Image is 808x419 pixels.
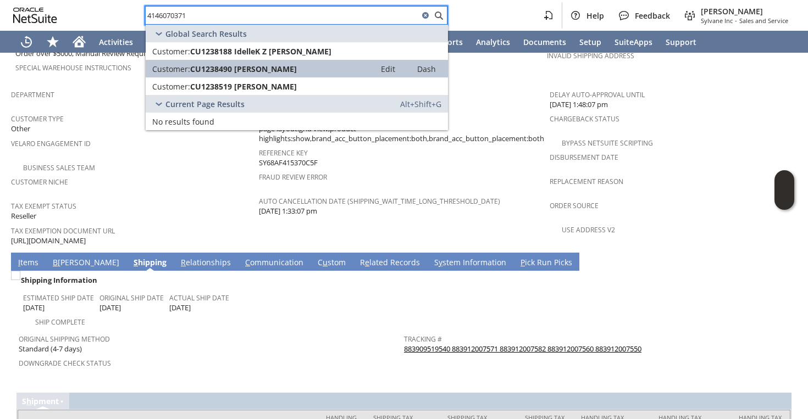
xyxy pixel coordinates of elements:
[26,396,31,406] span: h
[259,124,544,144] span: page layout:grid view,product highlights:show,brand_acc_button_placement:both,brand_acc_button_pl...
[701,6,788,16] span: [PERSON_NAME]
[99,37,133,47] span: Activities
[13,8,57,23] svg: logo
[146,60,448,77] a: Customer:CU1238490 [PERSON_NAME]Edit: Dash:
[15,63,131,72] a: Special Warehouse Instructions
[407,62,446,75] a: Dash:
[23,163,95,172] a: Business Sales Team
[46,35,59,48] svg: Shortcuts
[15,257,41,269] a: Items
[15,48,158,59] span: Order over $5000, Manual Review Required.
[550,153,618,162] a: Disbursement Date
[735,16,737,25] span: -
[11,236,86,246] span: [URL][DOMAIN_NAME]
[165,99,245,109] span: Current Page Results
[259,158,318,168] span: SY68AF415370C5F
[73,35,86,48] svg: Home
[242,257,306,269] a: Communication
[19,359,111,368] a: Downgrade Check Status
[35,317,85,327] a: Ship Complete
[357,257,423,269] a: Related Records
[369,62,407,75] a: Edit:
[19,344,82,354] span: Standard (4-7 days)
[165,29,247,39] span: Global Search Results
[131,257,169,269] a: Shipping
[11,124,30,134] span: Other
[146,9,419,22] input: Search
[11,139,91,148] a: Velaro Engagement ID
[579,37,601,47] span: Setup
[181,257,186,267] span: R
[701,16,733,25] span: Sylvane Inc
[521,257,525,267] span: P
[523,37,566,47] span: Documents
[23,303,45,313] span: [DATE]
[11,90,54,99] a: Department
[550,99,608,110] span: [DATE] 1:48:07 pm
[11,226,115,236] a: Tax Exemption Document URL
[99,293,164,303] a: Original Ship Date
[400,99,441,109] span: Alt+Shift+G
[659,31,703,53] a: Support
[431,257,509,269] a: System Information
[517,31,573,53] a: Documents
[146,42,448,60] a: Customer:CU1238188 IdelleK Z [PERSON_NAME]Edit: Dash:
[18,257,20,267] span: I
[427,31,469,53] a: Reports
[152,116,214,127] span: No results found
[259,172,327,182] a: Fraud Review Error
[550,201,599,210] a: Order Source
[50,257,122,269] a: B[PERSON_NAME]
[608,31,659,53] a: SuiteApps
[11,211,36,221] span: Reseller
[178,257,234,269] a: Relationships
[635,10,670,21] span: Feedback
[169,303,191,313] span: [DATE]
[259,206,317,216] span: [DATE] 1:33:07 pm
[547,51,634,60] a: Invalid Shipping Address
[53,257,58,267] span: B
[23,293,94,303] a: Estimated Ship Date
[615,37,652,47] span: SuiteApps
[11,177,68,187] a: Customer Niche
[586,10,604,21] span: Help
[11,202,76,211] a: Tax Exempt Status
[99,303,121,313] span: [DATE]
[323,257,328,267] span: u
[439,257,442,267] span: y
[169,293,229,303] a: Actual Ship Date
[774,191,794,210] span: Oracle Guided Learning Widget. To move around, please hold and drag
[11,271,20,280] img: Unchecked
[315,257,348,269] a: Custom
[190,64,297,74] span: CU1238490 [PERSON_NAME]
[190,81,297,92] span: CU1238519 [PERSON_NAME]
[404,344,641,354] a: 883909519540 883912007571 883912007582 883912007560 883912007550
[152,81,190,92] span: Customer:
[22,396,59,406] a: Shipment
[66,31,92,53] a: Home
[190,46,331,57] span: CU1238188 IdelleK Z [PERSON_NAME]
[365,257,369,267] span: e
[40,31,66,53] div: Shortcuts
[404,334,442,344] a: Tracking #
[777,255,790,268] a: Unrolled view on
[152,46,190,57] span: Customer:
[550,90,645,99] a: Delay Auto-Approval Until
[573,31,608,53] a: Setup
[19,334,110,344] a: Original Shipping Method
[550,177,623,186] a: Replacement reason
[140,31,195,53] a: Warehouse
[146,77,448,95] a: Customer:CU1238519 [PERSON_NAME]Edit: Dash:
[92,31,140,53] a: Activities
[476,37,510,47] span: Analytics
[666,37,696,47] span: Support
[13,31,40,53] a: Recent Records
[134,257,138,267] span: S
[259,148,308,158] a: Reference Key
[562,138,653,148] a: Bypass NetSuite Scripting
[562,225,615,234] a: Use Address V2
[11,114,64,124] a: Customer Type
[20,35,33,48] svg: Recent Records
[433,37,463,47] span: Reports
[259,197,500,206] a: Auto Cancellation Date (shipping_wait_time_long_threshold_date)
